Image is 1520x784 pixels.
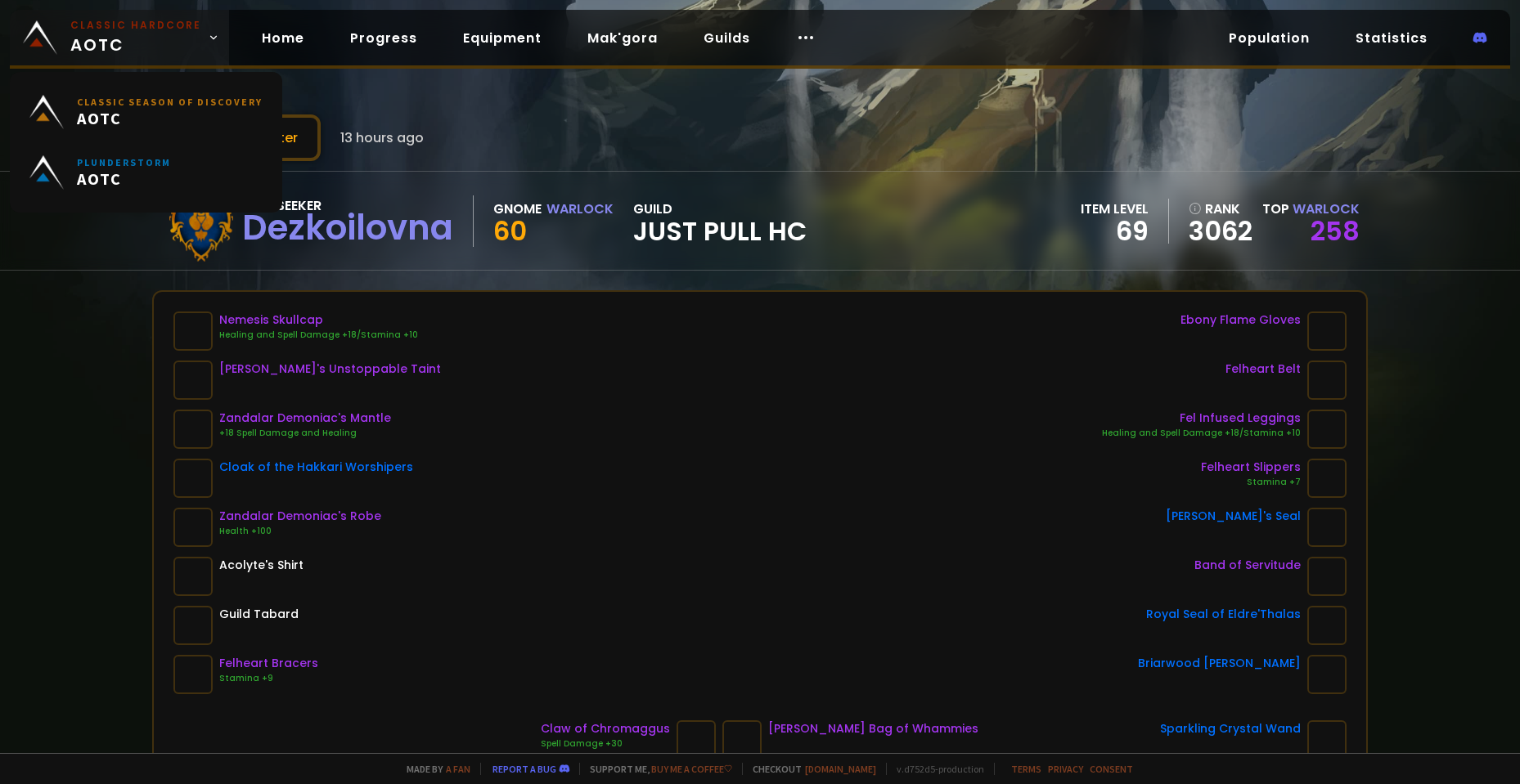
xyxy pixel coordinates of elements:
[20,82,272,142] a: Classic Season of DiscoveryAOTC
[219,508,381,525] div: Zandalar Demoniac's Robe
[633,219,807,244] span: Just Pull HC
[1307,311,1347,351] img: item-19407
[219,329,418,342] div: Healing and Spell Damage +18/Stamina +10
[1342,21,1441,55] a: Statistics
[541,737,670,750] div: Spell Damage +30
[1011,763,1041,775] a: Terms
[219,606,299,623] div: Guild Tabard
[173,508,213,547] img: item-20033
[1216,21,1323,55] a: Population
[1307,655,1347,694] img: item-12930
[633,199,807,244] div: guild
[173,459,213,498] img: item-22711
[20,142,272,203] a: PlunderstormAOTC
[1307,410,1347,449] img: item-19133
[1081,199,1149,219] div: item level
[805,763,876,775] a: [DOMAIN_NAME]
[219,655,318,672] div: Felheart Bracers
[219,427,391,440] div: +18 Spell Damage and Healing
[10,10,229,65] a: Classic HardcoreAOTC
[1201,459,1301,476] div: Felheart Slippers
[173,311,213,351] img: item-16929
[1307,361,1347,400] img: item-16806
[493,199,542,219] div: Gnome
[340,128,424,148] span: 13 hours ago
[1307,557,1347,596] img: item-22721
[337,21,430,55] a: Progress
[173,410,213,449] img: item-19849
[1307,508,1347,547] img: item-19893
[219,672,318,685] div: Stamina +9
[742,763,876,775] span: Checkout
[1307,720,1347,759] img: item-20672
[1090,763,1133,775] a: Consent
[690,21,763,55] a: Guilds
[1048,763,1083,775] a: Privacy
[77,108,263,128] span: AOTC
[1201,476,1301,489] div: Stamina +7
[77,168,171,189] span: AOTC
[546,199,614,219] div: Warlock
[219,459,413,476] div: Cloak of the Hakkari Worshipers
[1138,655,1301,672] div: Briarwood [PERSON_NAME]
[77,96,263,108] small: Classic Season of Discovery
[249,21,317,55] a: Home
[1262,199,1360,219] div: Top
[173,361,213,400] img: item-19605
[1102,410,1301,427] div: Fel Infused Leggings
[70,18,201,33] small: Classic Hardcore
[677,720,716,759] img: item-19347
[1311,213,1360,249] a: 258
[242,216,453,240] div: Dezkoilovna
[1146,606,1301,623] div: Royal Seal of Eldre'Thalas
[446,763,470,775] a: a fan
[1225,361,1301,378] div: Felheart Belt
[1166,508,1301,525] div: [PERSON_NAME]'s Seal
[886,763,984,775] span: v. d752d5 - production
[1189,199,1252,219] div: rank
[768,720,978,737] div: [PERSON_NAME] Bag of Whammies
[1102,427,1301,440] div: Healing and Spell Damage +18/Stamina +10
[242,195,453,216] div: Soulseeker
[1194,557,1301,574] div: Band of Servitude
[1307,606,1347,645] img: item-18467
[651,763,732,775] a: Buy me a coffee
[219,361,441,378] div: [PERSON_NAME]'s Unstoppable Taint
[219,557,304,574] div: Acolyte's Shirt
[493,213,527,249] span: 60
[1180,311,1301,329] div: Ebony Flame Gloves
[1160,720,1301,737] div: Sparkling Crystal Wand
[70,18,201,57] span: AOTC
[219,410,391,427] div: Zandalar Demoniac's Mantle
[1293,199,1360,218] span: Warlock
[397,763,470,775] span: Made by
[450,21,555,55] a: Equipment
[1081,219,1149,244] div: 69
[77,156,171,168] small: Plunderstorm
[173,557,213,596] img: item-6097
[173,655,213,694] img: item-16804
[541,720,670,737] div: Claw of Chromaggus
[173,606,213,645] img: item-5976
[579,763,732,775] span: Support me,
[1307,459,1347,498] img: item-16803
[492,763,556,775] a: Report a bug
[219,525,381,538] div: Health +100
[1189,219,1252,244] a: 3062
[722,720,762,759] img: item-19891
[219,311,418,329] div: Nemesis Skullcap
[574,21,671,55] a: Mak'gora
